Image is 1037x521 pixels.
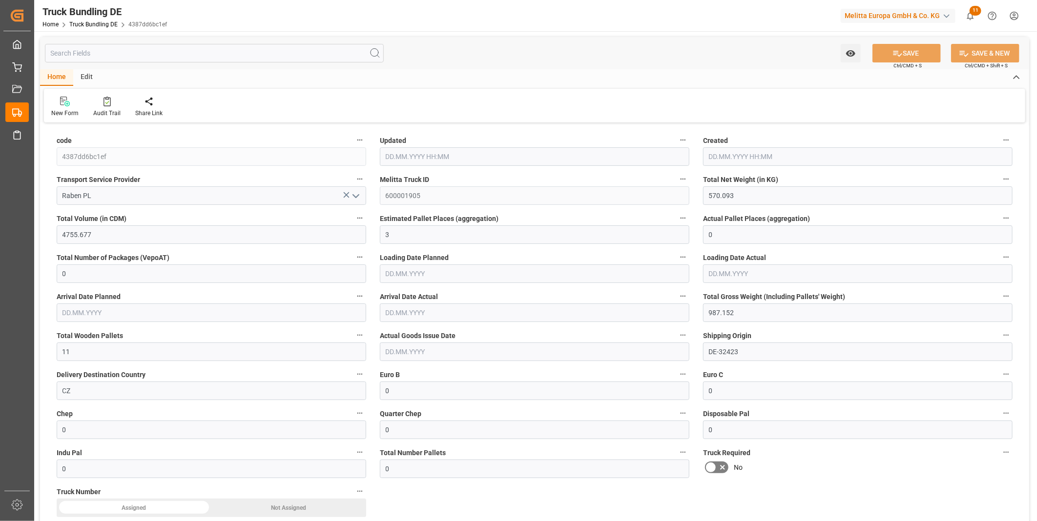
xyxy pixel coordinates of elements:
[57,331,123,341] span: Total Wooden Pallets
[703,214,810,224] span: Actual Pallet Places (aggregation)
[57,448,82,458] span: Indu Pal
[57,370,145,380] span: Delivery Destination Country
[872,44,941,62] button: SAVE
[1000,251,1013,263] button: Loading Date Actual
[380,147,689,166] input: DD.MM.YYYY HH:MM
[981,5,1003,27] button: Help Center
[1000,407,1013,420] button: Disposable Pal
[703,370,723,380] span: Euro C
[380,370,400,380] span: Euro B
[353,173,366,185] button: Transport Service Provider
[1000,173,1013,185] button: Total Net Weight (in KG)
[677,329,689,341] button: Actual Goods Issue Date
[353,329,366,341] button: Total Wooden Pallets
[353,134,366,146] button: code
[42,4,167,19] div: Truck Bundling DE
[677,173,689,185] button: Melitta Truck ID
[703,253,766,263] span: Loading Date Actual
[841,6,959,25] button: Melitta Europa GmbH & Co. KG
[970,6,981,16] span: 11
[677,134,689,146] button: Updated
[380,303,689,322] input: DD.MM.YYYY
[353,368,366,381] button: Delivery Destination Country
[841,9,955,23] div: Melitta Europa GmbH & Co. KG
[353,290,366,302] button: Arrival Date Planned
[380,331,456,341] span: Actual Goods Issue Date
[380,214,498,224] span: Estimated Pallet Places (aggregation)
[57,499,211,517] div: Assigned
[57,292,121,302] span: Arrival Date Planned
[73,69,100,86] div: Edit
[135,109,163,118] div: Share Link
[677,212,689,224] button: Estimated Pallet Places (aggregation)
[703,136,728,146] span: Created
[353,212,366,224] button: Total Volume (in CDM)
[353,485,366,498] button: Truck Number
[965,62,1008,69] span: Ctrl/CMD + Shift + S
[57,214,126,224] span: Total Volume (in CDM)
[57,409,73,419] span: Chep
[380,175,429,185] span: Melitta Truck ID
[1000,368,1013,381] button: Euro C
[380,253,449,263] span: Loading Date Planned
[380,448,446,458] span: Total Number Pallets
[45,44,384,62] input: Search Fields
[677,290,689,302] button: Arrival Date Actual
[40,69,73,86] div: Home
[677,251,689,263] button: Loading Date Planned
[703,292,845,302] span: Total Gross Weight (Including Pallets' Weight)
[677,368,689,381] button: Euro B
[69,21,118,28] a: Truck Bundling DE
[42,21,59,28] a: Home
[703,331,751,341] span: Shipping Origin
[703,448,750,458] span: Truck Required
[57,303,366,322] input: DD.MM.YYYY
[734,462,743,473] span: No
[93,109,121,118] div: Audit Trail
[57,253,169,263] span: Total Number of Packages (VepoAT)
[380,292,438,302] span: Arrival Date Actual
[380,342,689,361] input: DD.MM.YYYY
[353,251,366,263] button: Total Number of Packages (VepoAT)
[677,407,689,420] button: Quarter Chep
[893,62,922,69] span: Ctrl/CMD + S
[1000,329,1013,341] button: Shipping Origin
[703,147,1013,166] input: DD.MM.YYYY HH:MM
[1000,212,1013,224] button: Actual Pallet Places (aggregation)
[380,264,689,283] input: DD.MM.YYYY
[703,175,778,185] span: Total Net Weight (in KG)
[703,264,1013,283] input: DD.MM.YYYY
[703,409,749,419] span: Disposable Pal
[951,44,1019,62] button: SAVE & NEW
[1000,290,1013,302] button: Total Gross Weight (Including Pallets' Weight)
[353,407,366,420] button: Chep
[348,188,363,203] button: open menu
[57,487,101,497] span: Truck Number
[380,409,421,419] span: Quarter Chep
[677,446,689,459] button: Total Number Pallets
[51,109,79,118] div: New Form
[1000,446,1013,459] button: Truck Required
[380,136,406,146] span: Updated
[959,5,981,27] button: show 11 new notifications
[841,44,861,62] button: open menu
[211,499,366,517] div: Not Assigned
[57,175,140,185] span: Transport Service Provider
[57,136,72,146] span: code
[353,446,366,459] button: Indu Pal
[1000,134,1013,146] button: Created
